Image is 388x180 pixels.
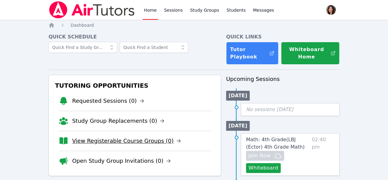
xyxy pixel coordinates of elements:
[226,42,279,65] a: Tutor Playbook
[72,97,144,105] a: Requested Sessions (0)
[312,136,334,173] span: 02:40 pm
[253,7,274,13] span: Messages
[48,42,117,53] input: Quick Find a Study Group
[72,117,164,125] a: Study Group Replacements (0)
[120,42,188,53] input: Quick Find a Student
[71,23,94,28] span: Dashboard
[48,33,221,41] h4: Quick Schedule
[246,163,281,173] button: Whiteboard
[246,151,284,161] button: Join Now
[48,1,135,18] img: Air Tutors
[281,42,340,65] button: Whiteboard Home
[226,121,250,131] li: [DATE]
[246,137,305,150] span: Math: 4th Grade ( LBJ (Ector) 4th Grade Math )
[72,157,171,165] a: Open Study Group Invitations (0)
[54,80,216,91] h3: Tutoring Opportunities
[48,22,340,28] nav: Breadcrumb
[246,106,293,112] span: No sessions [DATE]
[226,91,250,101] li: [DATE]
[248,152,271,159] span: Join Now
[71,22,94,28] a: Dashboard
[246,136,309,151] a: Math: 4th Grade(LBJ (Ector) 4th Grade Math)
[226,75,340,83] h3: Upcoming Sessions
[226,33,340,41] h4: Quick Links
[72,137,181,145] a: View Registerable Course Groups (0)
